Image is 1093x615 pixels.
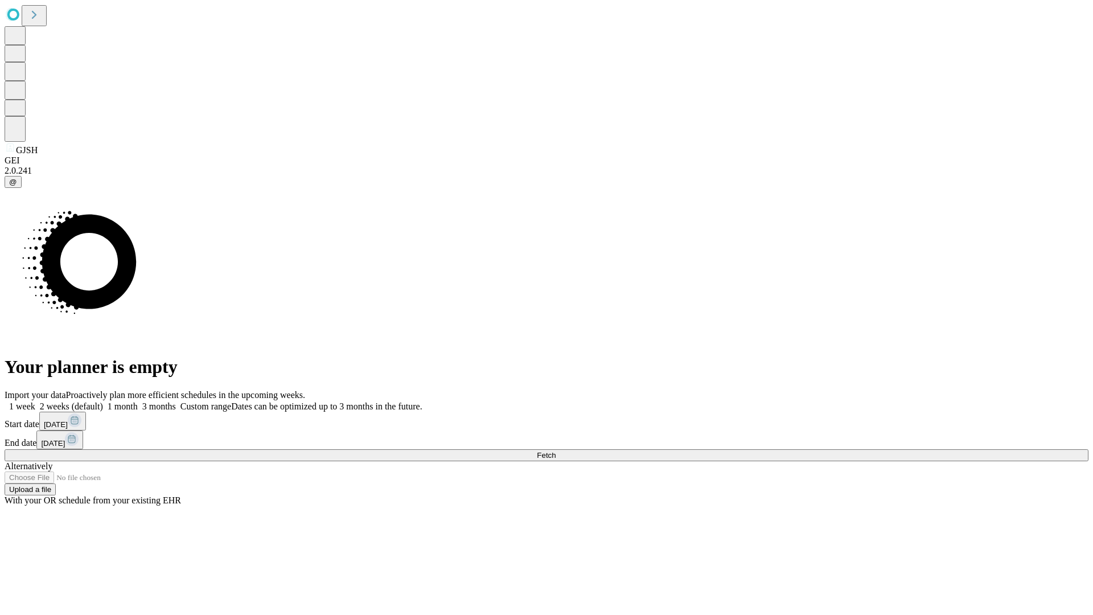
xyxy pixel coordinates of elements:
div: End date [5,430,1088,449]
span: GJSH [16,145,38,155]
span: 2 weeks (default) [40,401,103,411]
span: 1 month [108,401,138,411]
span: 3 months [142,401,176,411]
span: [DATE] [41,439,65,448]
span: Fetch [537,451,556,460]
span: Custom range [180,401,231,411]
div: GEI [5,155,1088,166]
div: 2.0.241 [5,166,1088,176]
button: Fetch [5,449,1088,461]
span: With your OR schedule from your existing EHR [5,495,181,505]
h1: Your planner is empty [5,356,1088,378]
span: Proactively plan more efficient schedules in the upcoming weeks. [66,390,305,400]
span: 1 week [9,401,35,411]
span: Dates can be optimized up to 3 months in the future. [231,401,422,411]
button: Upload a file [5,483,56,495]
span: Alternatively [5,461,52,471]
button: @ [5,176,22,188]
button: [DATE] [39,412,86,430]
span: Import your data [5,390,66,400]
div: Start date [5,412,1088,430]
button: [DATE] [36,430,83,449]
span: [DATE] [44,420,68,429]
span: @ [9,178,17,186]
